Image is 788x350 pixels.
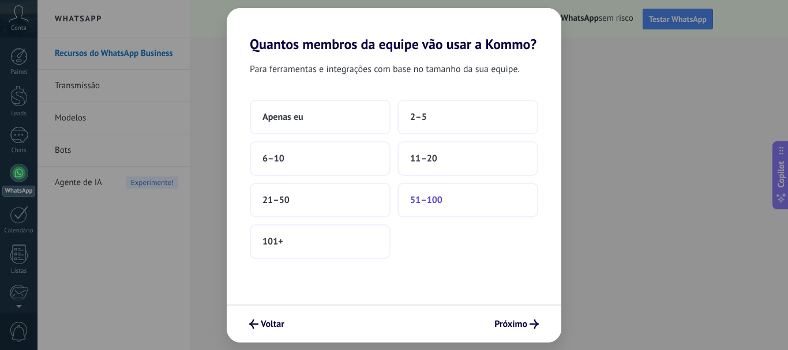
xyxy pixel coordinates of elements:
[410,111,427,123] span: 2–5
[244,314,290,334] button: Voltar
[262,111,303,123] span: Apenas eu
[489,314,544,334] button: Próximo
[494,320,527,328] span: Próximo
[227,8,561,52] h2: Quantos membros da equipe vão usar a Kommo?
[250,141,391,176] button: 6–10
[250,100,391,134] button: Apenas eu
[250,62,520,77] span: Para ferramentas e integrações com base no tamanho da sua equipe.
[410,194,442,206] span: 51–100
[261,320,284,328] span: Voltar
[397,100,538,134] button: 2–5
[250,183,391,217] button: 21–50
[250,224,391,259] button: 101+
[262,236,283,247] span: 101+
[262,194,290,206] span: 21–50
[397,141,538,176] button: 11–20
[262,153,284,164] span: 6–10
[397,183,538,217] button: 51–100
[410,153,437,164] span: 11–20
